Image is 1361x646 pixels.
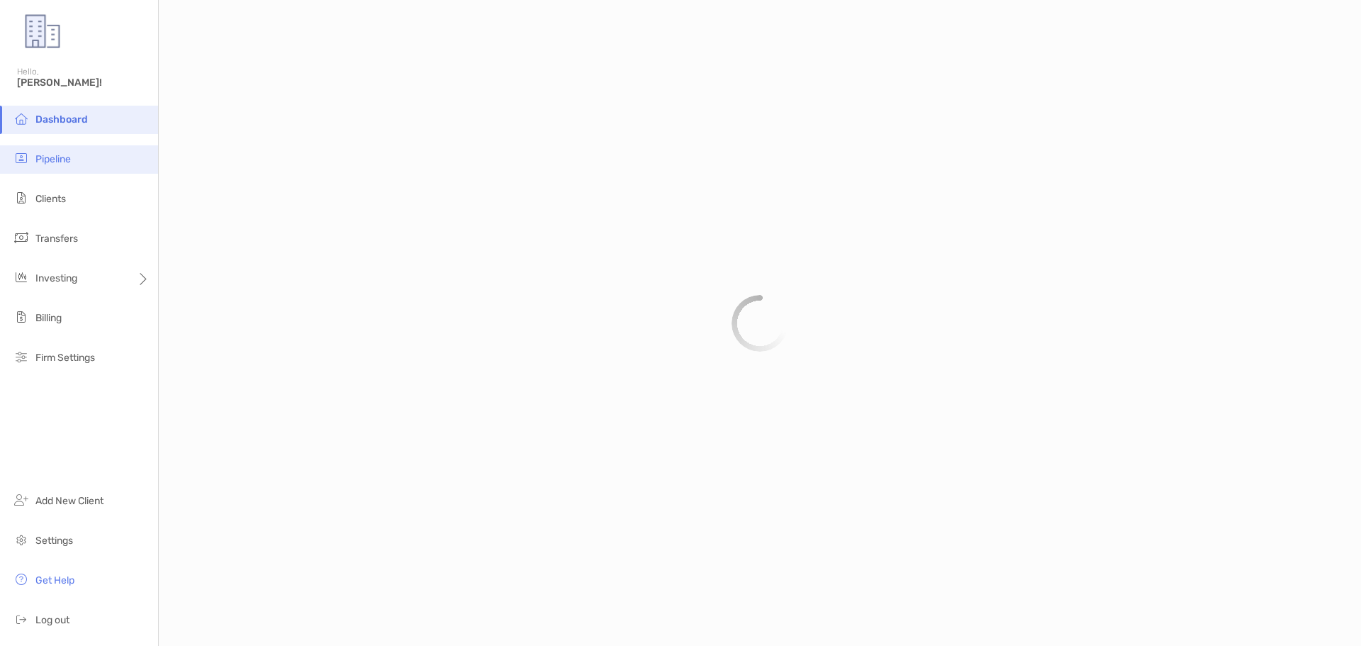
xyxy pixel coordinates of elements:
[35,352,95,364] span: Firm Settings
[13,189,30,206] img: clients icon
[35,233,78,245] span: Transfers
[35,535,73,547] span: Settings
[35,193,66,205] span: Clients
[35,153,71,165] span: Pipeline
[13,531,30,548] img: settings icon
[13,308,30,325] img: billing icon
[35,113,88,126] span: Dashboard
[17,6,68,57] img: Zoe Logo
[13,571,30,588] img: get-help icon
[17,77,150,89] span: [PERSON_NAME]!
[35,574,74,586] span: Get Help
[13,229,30,246] img: transfers icon
[13,269,30,286] img: investing icon
[35,495,103,507] span: Add New Client
[35,312,62,324] span: Billing
[13,110,30,127] img: dashboard icon
[35,272,77,284] span: Investing
[13,611,30,628] img: logout icon
[13,491,30,508] img: add_new_client icon
[13,150,30,167] img: pipeline icon
[13,348,30,365] img: firm-settings icon
[35,614,69,626] span: Log out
